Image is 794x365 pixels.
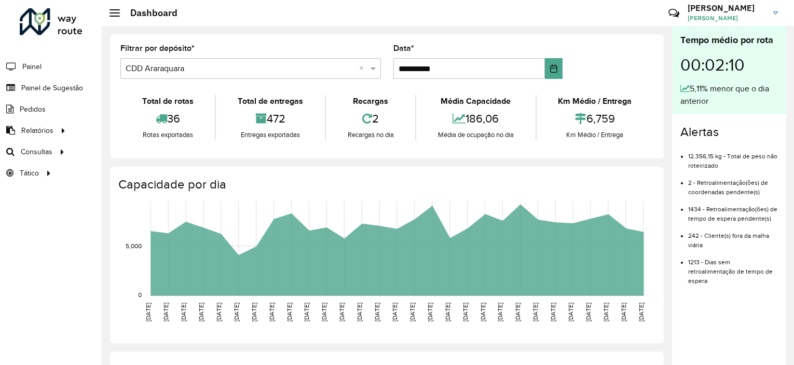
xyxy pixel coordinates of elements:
text: [DATE] [514,303,521,321]
div: 00:02:10 [680,47,778,83]
div: 5,11% menor que o dia anterior [680,83,778,107]
text: [DATE] [162,303,169,321]
text: [DATE] [233,303,240,321]
div: Média Capacidade [419,95,532,107]
text: [DATE] [286,303,293,321]
text: [DATE] [480,303,486,321]
li: 1213 - Dias sem retroalimentação de tempo de espera [688,250,778,286]
text: [DATE] [567,303,574,321]
span: Painel de Sugestão [21,83,83,93]
div: Rotas exportadas [123,130,212,140]
text: [DATE] [427,303,433,321]
div: Recargas no dia [328,130,413,140]
text: [DATE] [215,303,222,321]
text: 0 [138,291,142,298]
div: Média de ocupação no dia [419,130,532,140]
div: Total de entregas [218,95,322,107]
span: Relatórios [21,125,53,136]
text: [DATE] [321,303,327,321]
div: Recargas [328,95,413,107]
span: Painel [22,61,42,72]
div: 2 [328,107,413,130]
text: [DATE] [251,303,257,321]
label: Filtrar por depósito [120,42,195,55]
text: [DATE] [303,303,310,321]
span: Pedidos [20,104,46,115]
text: [DATE] [462,303,469,321]
text: [DATE] [585,303,592,321]
button: Choose Date [545,58,563,79]
div: Km Médio / Entrega [539,130,651,140]
li: 1434 - Retroalimentação(ões) de tempo de espera pendente(s) [688,197,778,223]
text: [DATE] [497,303,503,321]
h4: Capacidade por dia [118,177,653,192]
div: 6,759 [539,107,651,130]
text: 5,000 [126,242,142,249]
span: Consultas [21,146,52,157]
text: [DATE] [180,303,187,321]
h2: Dashboard [120,7,177,19]
text: [DATE] [603,303,609,321]
li: 2 - Retroalimentação(ões) de coordenadas pendente(s) [688,170,778,197]
div: 472 [218,107,322,130]
text: [DATE] [145,303,152,321]
span: Tático [20,168,39,179]
div: Entregas exportadas [218,130,322,140]
div: Km Médio / Entrega [539,95,651,107]
text: [DATE] [550,303,556,321]
div: Tempo médio por rota [680,33,778,47]
text: [DATE] [268,303,275,321]
text: [DATE] [444,303,451,321]
div: 36 [123,107,212,130]
span: [PERSON_NAME] [688,13,765,23]
li: 12.356,15 kg - Total de peso não roteirizado [688,144,778,170]
text: [DATE] [620,303,627,321]
span: Clear all [359,62,368,75]
div: 186,06 [419,107,532,130]
text: [DATE] [391,303,398,321]
div: Total de rotas [123,95,212,107]
text: [DATE] [532,303,539,321]
text: [DATE] [198,303,204,321]
text: [DATE] [638,303,645,321]
text: [DATE] [356,303,363,321]
text: [DATE] [374,303,380,321]
a: Contato Rápido [663,2,685,24]
text: [DATE] [409,303,416,321]
li: 242 - Cliente(s) fora da malha viária [688,223,778,250]
text: [DATE] [338,303,345,321]
label: Data [393,42,414,55]
h3: [PERSON_NAME] [688,3,765,13]
h4: Alertas [680,125,778,140]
